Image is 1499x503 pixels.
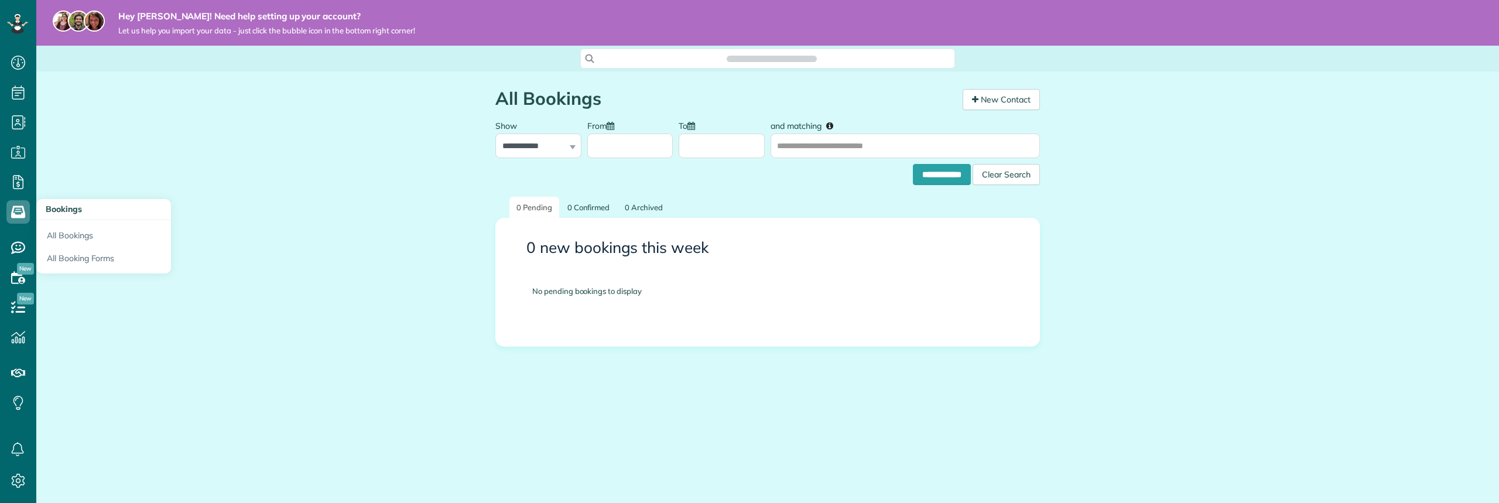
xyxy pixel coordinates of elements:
[738,53,805,64] span: Search ZenMaid…
[679,114,701,136] label: To
[526,239,1009,256] h3: 0 new bookings this week
[36,247,171,274] a: All Booking Forms
[963,89,1040,110] a: New Contact
[17,293,34,304] span: New
[587,114,620,136] label: From
[509,197,559,218] a: 0 Pending
[618,197,670,218] a: 0 Archived
[771,114,841,136] label: and matching
[973,166,1040,176] a: Clear Search
[68,11,89,32] img: jorge-587dff0eeaa6aab1f244e6dc62b8924c3b6ad411094392a53c71c6c4a576187d.jpg
[495,89,954,108] h1: All Bookings
[118,11,415,22] strong: Hey [PERSON_NAME]! Need help setting up your account?
[515,268,1021,314] div: No pending bookings to display
[84,11,105,32] img: michelle-19f622bdf1676172e81f8f8fba1fb50e276960ebfe0243fe18214015130c80e4.jpg
[36,220,171,247] a: All Bookings
[17,263,34,275] span: New
[118,26,415,36] span: Let us help you import your data - just click the bubble icon in the bottom right corner!
[973,164,1040,185] div: Clear Search
[46,204,82,214] span: Bookings
[560,197,617,218] a: 0 Confirmed
[53,11,74,32] img: maria-72a9807cf96188c08ef61303f053569d2e2a8a1cde33d635c8a3ac13582a053d.jpg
